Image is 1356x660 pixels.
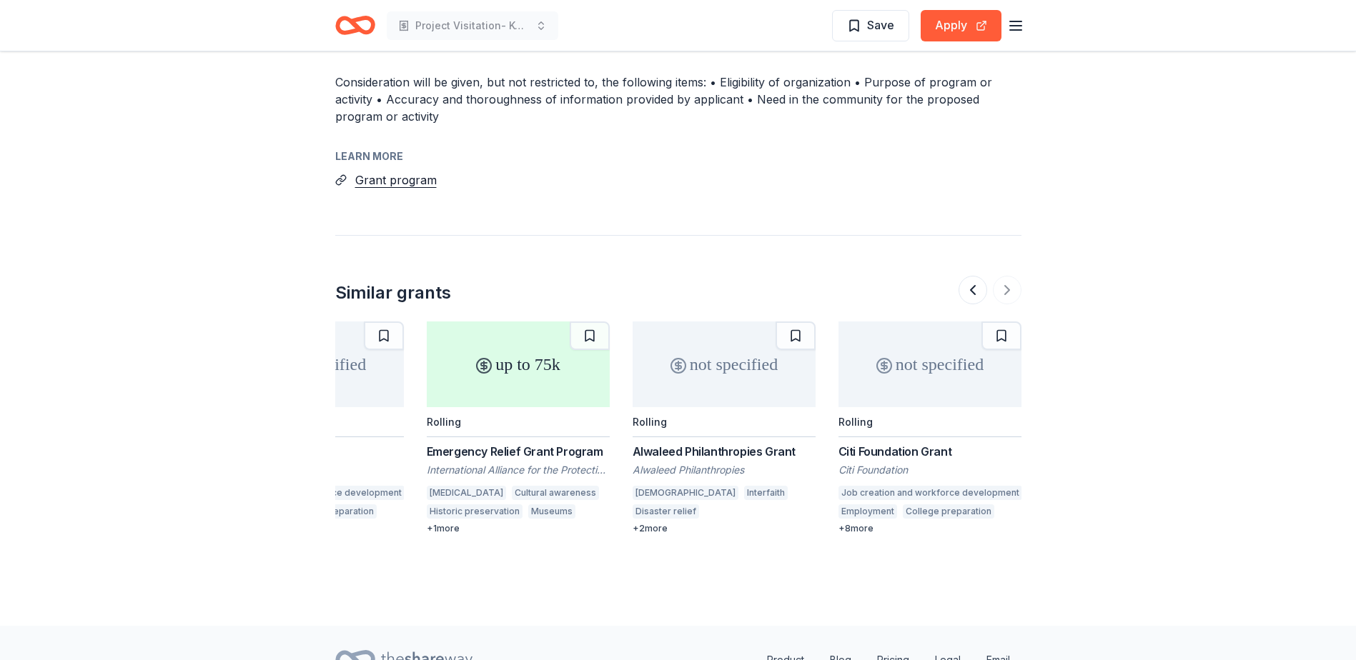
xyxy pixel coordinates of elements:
span: Project Visitation- Keeping Youth in [PERSON_NAME] Connected [415,17,530,34]
div: Learn more [335,148,1021,165]
div: Job creation and workforce development [838,486,1022,500]
div: Alwaleed Philanthropies Grant [633,443,816,460]
div: + 8 more [838,523,1021,534]
div: Alwaleed Philanthropies [633,463,816,477]
div: Disaster relief [633,504,699,519]
a: up to 75kRollingEmergency Relief Grant ProgramInternational Alliance for the Protection of Herita... [427,321,610,534]
div: Historic preservation [427,504,523,519]
div: not specified [838,321,1021,407]
p: Consideration will be given, but not restricted to, the following items: • Eligibility of organiz... [335,74,1021,125]
div: Citi Foundation Grant [838,443,1021,460]
button: Apply [921,10,1001,41]
div: Interfaith [744,486,788,500]
div: Rolling [633,416,667,428]
div: + 1 more [427,523,610,534]
a: not specifiedRollingCiti Foundation GrantCiti FoundationJob creation and workforce developmentEmp... [838,321,1021,534]
div: International Alliance for the Protection of Heritage in Conflict Areas (ALIPH) [427,463,610,477]
a: Home [335,9,375,42]
div: [MEDICAL_DATA] [427,486,506,500]
div: Museums [528,504,575,519]
div: Citi Foundation [838,463,1021,477]
div: up to 75k [427,321,610,407]
div: College preparation [903,504,994,519]
button: Save [832,10,909,41]
a: not specifiedRollingAlwaleed Philanthropies GrantAlwaleed Philanthropies[DEMOGRAPHIC_DATA]Interfa... [633,321,816,534]
button: Project Visitation- Keeping Youth in [PERSON_NAME] Connected [387,11,558,40]
div: Rolling [838,416,873,428]
div: Cultural awareness [512,486,599,500]
div: not specified [633,321,816,407]
button: Grant program [355,171,437,189]
div: Similar grants [335,281,451,304]
div: Rolling [427,416,461,428]
div: [DEMOGRAPHIC_DATA] [633,486,738,500]
div: Emergency Relief Grant Program [427,443,610,460]
span: Save [867,16,894,34]
div: Employment [838,504,897,519]
div: + 2 more [633,523,816,534]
